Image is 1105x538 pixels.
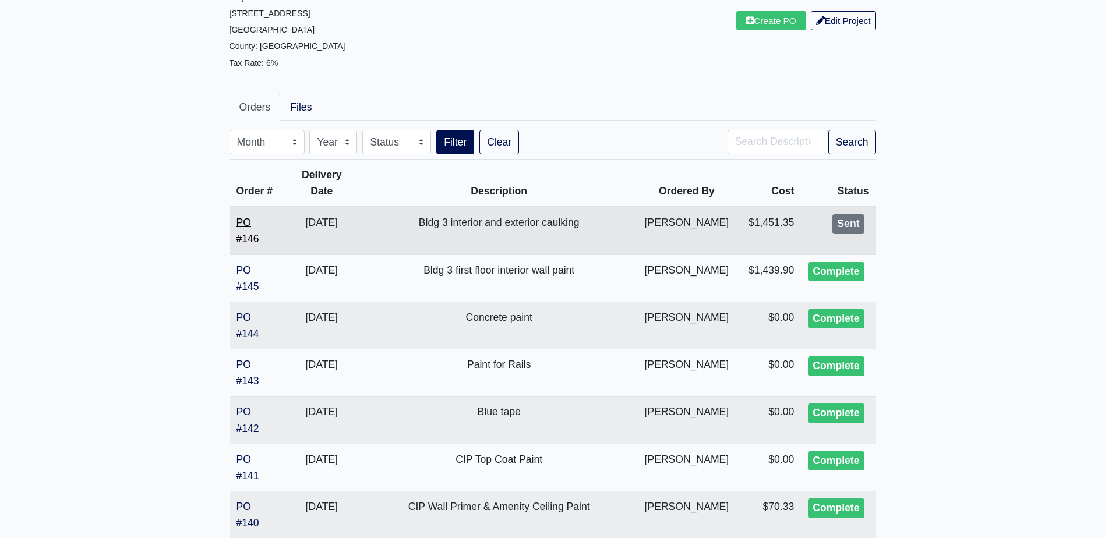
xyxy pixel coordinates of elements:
td: Bldg 3 first floor interior wall paint [361,254,638,302]
a: Clear [479,130,519,154]
a: PO #142 [236,406,259,434]
td: [DATE] [283,254,361,302]
small: County: [GEOGRAPHIC_DATA] [230,41,345,51]
a: PO #141 [236,454,259,482]
a: Orders [230,94,281,121]
td: [PERSON_NAME] [638,349,736,397]
small: [STREET_ADDRESS] [230,9,310,18]
td: $0.00 [736,349,801,397]
button: Filter [436,130,474,154]
a: Edit Project [811,11,876,30]
td: CIP Top Coat Paint [361,444,638,491]
div: Complete [808,262,864,282]
th: Cost [736,160,801,207]
small: Tax Rate: 6% [230,58,278,68]
td: Bldg 3 interior and exterior caulking [361,207,638,254]
td: [DATE] [283,444,361,491]
td: Blue tape [361,397,638,444]
td: [DATE] [283,349,361,397]
td: [DATE] [283,397,361,444]
a: PO #145 [236,264,259,292]
td: $0.00 [736,302,801,349]
th: Ordered By [638,160,736,207]
td: $1,439.90 [736,254,801,302]
td: $0.00 [736,397,801,444]
td: $1,451.35 [736,207,801,254]
div: Complete [808,498,864,518]
th: Order # [230,160,283,207]
div: Sent [832,214,864,234]
td: [PERSON_NAME] [638,254,736,302]
a: PO #144 [236,312,259,339]
td: Concrete paint [361,302,638,349]
td: [PERSON_NAME] [638,302,736,349]
a: Create PO [736,11,806,30]
input: Search [728,130,828,154]
th: Delivery Date [283,160,361,207]
td: Paint for Rails [361,349,638,397]
td: [DATE] [283,207,361,254]
div: Complete [808,403,864,423]
div: Complete [808,451,864,471]
a: PO #143 [236,359,259,387]
th: Description [361,160,638,207]
button: Search [828,130,876,154]
th: Status [801,160,875,207]
td: [PERSON_NAME] [638,397,736,444]
a: Files [280,94,322,121]
a: PO #140 [236,501,259,529]
small: [GEOGRAPHIC_DATA] [230,25,315,34]
a: PO #146 [236,217,259,245]
div: Complete [808,356,864,376]
td: [PERSON_NAME] [638,207,736,254]
td: [DATE] [283,302,361,349]
div: Complete [808,309,864,329]
td: [PERSON_NAME] [638,444,736,491]
td: $0.00 [736,444,801,491]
